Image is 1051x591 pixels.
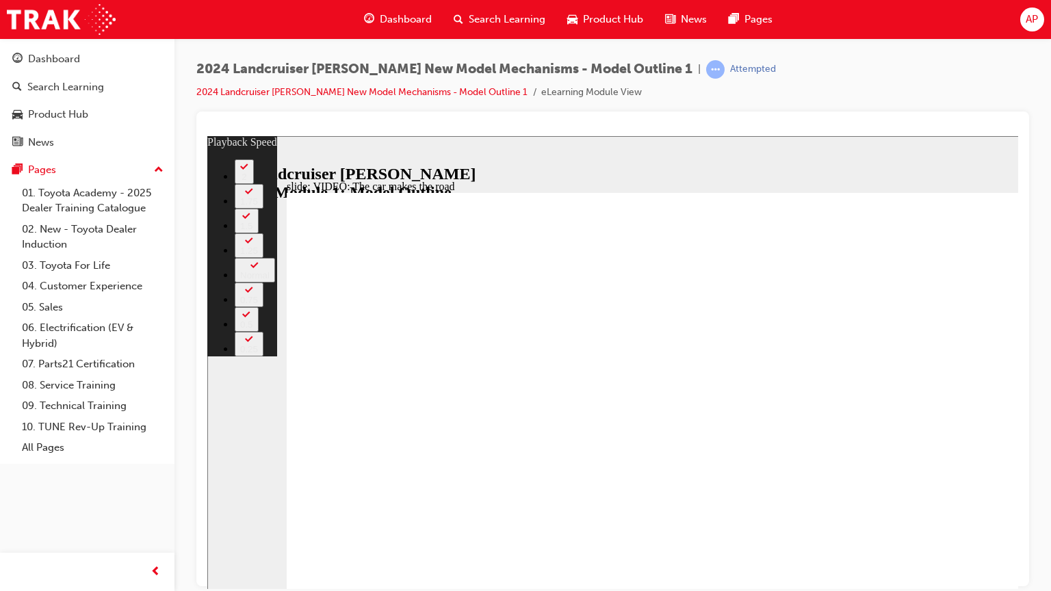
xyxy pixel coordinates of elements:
[33,159,51,169] div: 0.75
[5,75,169,100] a: Search Learning
[469,12,545,27] span: Search Learning
[7,4,116,35] img: Trak
[16,276,169,297] a: 04. Customer Experience
[16,317,169,354] a: 06. Electrification (EV & Hybrid)
[28,107,88,122] div: Product Hub
[665,11,675,28] span: news-icon
[12,164,23,176] span: pages-icon
[454,11,463,28] span: search-icon
[27,23,47,48] button: 2
[1026,12,1038,27] span: AP
[27,73,51,97] button: 1.5
[5,130,169,155] a: News
[12,81,22,94] span: search-icon
[583,12,643,27] span: Product Hub
[33,208,51,218] div: 0.25
[16,437,169,458] a: All Pages
[33,134,62,144] div: Normal
[16,219,169,255] a: 02. New - Toyota Dealer Induction
[380,12,432,27] span: Dashboard
[27,146,56,171] button: 0.75
[443,5,556,34] a: search-iconSearch Learning
[16,395,169,417] a: 09. Technical Training
[16,375,169,396] a: 08. Service Training
[5,157,169,183] button: Pages
[207,136,1018,589] iframe: To enrich screen reader interactions, please activate Accessibility in Grammarly extension settings
[12,53,23,66] span: guage-icon
[16,354,169,375] a: 07. Parts21 Certification
[1020,8,1044,31] button: AP
[16,255,169,276] a: 03. Toyota For Life
[5,44,169,157] button: DashboardSearch LearningProduct HubNews
[654,5,718,34] a: news-iconNews
[556,5,654,34] a: car-iconProduct Hub
[27,79,104,95] div: Search Learning
[353,5,443,34] a: guage-iconDashboard
[28,162,56,178] div: Pages
[718,5,783,34] a: pages-iconPages
[729,11,739,28] span: pages-icon
[27,196,56,220] button: 0.25
[681,12,707,27] span: News
[33,85,46,95] div: 1.5
[28,51,80,67] div: Dashboard
[12,137,23,149] span: news-icon
[16,183,169,219] a: 01. Toyota Academy - 2025 Dealer Training Catalogue
[744,12,773,27] span: Pages
[567,11,578,28] span: car-icon
[33,183,46,194] div: 0.5
[27,122,68,146] button: Normal
[151,564,161,581] span: prev-icon
[27,171,51,196] button: 0.5
[16,297,169,318] a: 05. Sales
[12,109,23,121] span: car-icon
[698,62,701,77] span: |
[27,48,56,73] button: 1.75
[33,109,51,120] div: 1.25
[28,135,54,150] div: News
[196,86,528,98] a: 2024 Landcruiser [PERSON_NAME] New Model Mechanisms - Model Outline 1
[33,60,51,70] div: 1.75
[5,102,169,127] a: Product Hub
[79,44,972,57] div: slide: VIDEO: The car makes the road
[27,97,56,122] button: 1.25
[16,417,169,438] a: 10. TUNE Rev-Up Training
[730,63,776,76] div: Attempted
[706,60,725,79] span: learningRecordVerb_ATTEMPT-icon
[541,85,642,101] li: eLearning Module View
[5,47,169,72] a: Dashboard
[196,62,692,77] span: 2024 Landcruiser [PERSON_NAME] New Model Mechanisms - Model Outline 1
[154,161,164,179] span: up-icon
[364,11,374,28] span: guage-icon
[33,36,41,46] div: 2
